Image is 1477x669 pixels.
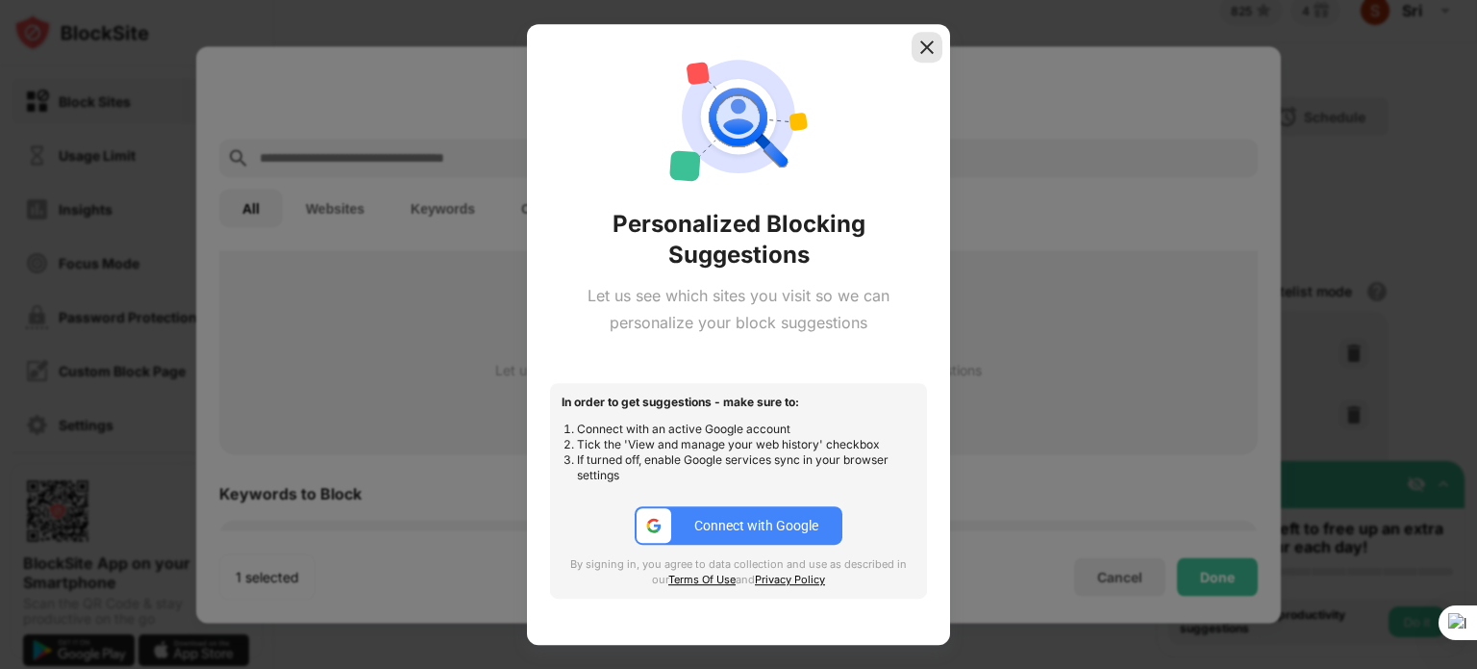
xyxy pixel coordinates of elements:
[577,437,915,452] li: Tick the 'View and manage your web history' checkbox
[669,47,808,186] img: personal-suggestions.svg
[577,422,915,437] li: Connect with an active Google account
[755,573,825,586] a: Privacy Policy
[570,557,907,586] span: By signing in, you agree to data collection and use as described in our
[550,209,927,270] div: Personalized Blocking Suggestions
[550,282,927,338] div: Let us see which sites you visit so we can personalize your block suggestions
[645,517,663,534] img: google-ic
[694,518,818,533] div: Connect with Google
[562,395,915,410] div: In order to get suggestions - make sure to:
[736,573,755,586] span: and
[577,452,915,483] li: If turned off, enable Google services sync in your browser settings
[668,573,736,586] a: Terms Of Use
[635,506,842,545] button: google-icConnect with Google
